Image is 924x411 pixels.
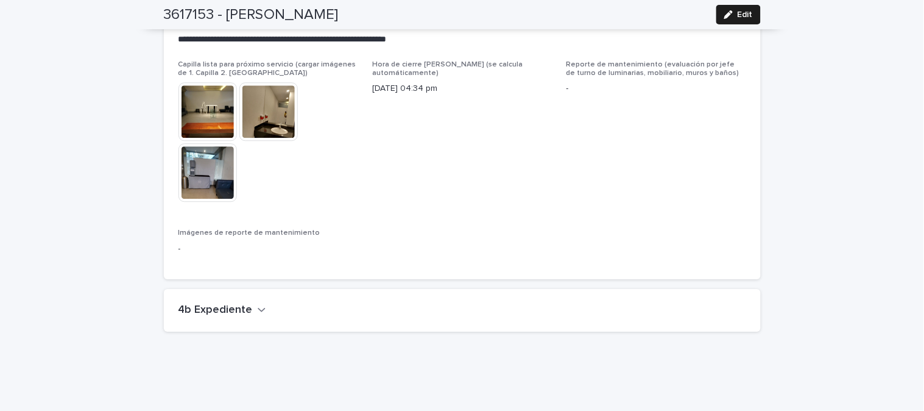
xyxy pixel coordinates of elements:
h2: 4b Expediente [178,304,253,317]
span: Imágenes de reporte de mantenimiento [178,229,320,237]
h2: 3617153 - [PERSON_NAME] [164,6,339,24]
span: Capilla lista para próximo servicio (cargar imágenes de 1. Capilla 2. [GEOGRAPHIC_DATA]) [178,61,356,77]
button: Edit [716,5,761,24]
p: - [566,82,746,95]
p: - [178,243,358,256]
span: Edit [738,10,753,19]
span: Reporte de mantenimiento (evaluación por jefe de turno de luminarias, mobiliario, muros y baños) [566,61,739,77]
p: [DATE] 04:34 pm [372,82,552,95]
span: Hora de cierre [PERSON_NAME] (se calcula automáticamente) [372,61,523,77]
button: 4b Expediente [178,304,266,317]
